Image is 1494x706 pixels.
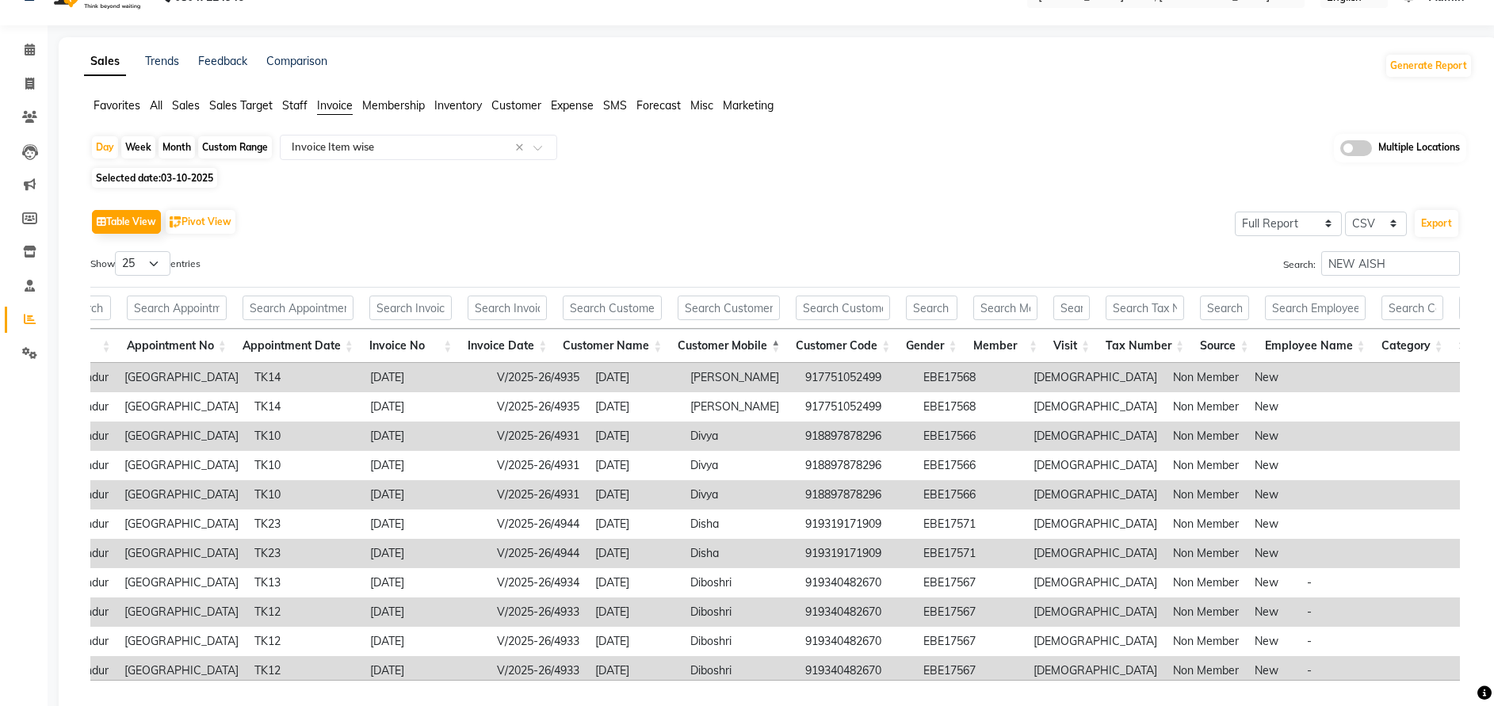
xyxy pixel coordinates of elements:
[723,98,774,113] span: Marketing
[94,98,140,113] span: Favorites
[1265,296,1366,320] input: Search Employee Name
[682,363,797,392] td: [PERSON_NAME]
[362,363,489,392] td: [DATE]
[682,480,797,509] td: Divya
[682,509,797,539] td: Disha
[906,296,957,320] input: Search Gender
[246,568,362,597] td: TK13
[246,509,362,539] td: TK23
[1247,451,1299,480] td: New
[119,329,235,363] th: Appointment No: activate to sort column ascending
[246,451,362,480] td: TK10
[1165,451,1247,480] td: Non Member
[1026,568,1165,597] td: [DEMOGRAPHIC_DATA]
[159,136,195,158] div: Month
[491,98,541,113] span: Customer
[797,627,915,656] td: 919340482670
[117,656,246,685] td: [GEOGRAPHIC_DATA]
[92,168,217,188] span: Selected date:
[797,597,915,627] td: 919340482670
[161,172,213,184] span: 03-10-2025
[1247,509,1299,539] td: New
[489,568,587,597] td: V/2025-26/4934
[361,329,460,363] th: Invoice No: activate to sort column ascending
[246,392,362,422] td: TK14
[90,251,201,276] label: Show entries
[246,656,362,685] td: TK12
[489,627,587,656] td: V/2025-26/4933
[1026,422,1165,451] td: [DEMOGRAPHIC_DATA]
[1026,363,1165,392] td: [DEMOGRAPHIC_DATA]
[587,568,682,597] td: [DATE]
[690,98,713,113] span: Misc
[1098,329,1192,363] th: Tax Number: activate to sort column ascending
[170,216,181,228] img: pivot.png
[915,422,1026,451] td: EBE17566
[915,656,1026,685] td: EBE17567
[915,480,1026,509] td: EBE17566
[1165,363,1247,392] td: Non Member
[682,392,797,422] td: [PERSON_NAME]
[915,597,1026,627] td: EBE17567
[915,539,1026,568] td: EBE17571
[1165,392,1247,422] td: Non Member
[1026,539,1165,568] td: [DEMOGRAPHIC_DATA]
[489,451,587,480] td: V/2025-26/4931
[1026,451,1165,480] td: [DEMOGRAPHIC_DATA]
[246,597,362,627] td: TK12
[362,451,489,480] td: [DATE]
[1053,296,1090,320] input: Search Visit
[1257,329,1374,363] th: Employee Name: activate to sort column ascending
[1247,568,1299,597] td: New
[1247,392,1299,422] td: New
[246,539,362,568] td: TK23
[796,296,890,320] input: Search Customer Code
[115,251,170,276] select: Showentries
[797,568,915,597] td: 919340482670
[587,392,682,422] td: [DATE]
[1165,539,1247,568] td: Non Member
[1026,597,1165,627] td: [DEMOGRAPHIC_DATA]
[551,98,594,113] span: Expense
[1165,568,1247,597] td: Non Member
[362,656,489,685] td: [DATE]
[915,509,1026,539] td: EBE17571
[246,480,362,509] td: TK10
[682,539,797,568] td: Disha
[587,656,682,685] td: [DATE]
[682,627,797,656] td: Diboshri
[362,392,489,422] td: [DATE]
[117,363,246,392] td: [GEOGRAPHIC_DATA]
[489,363,587,392] td: V/2025-26/4935
[1299,597,1393,627] td: -
[369,296,453,320] input: Search Invoice No
[117,597,246,627] td: [GEOGRAPHIC_DATA]
[898,329,965,363] th: Gender: activate to sort column ascending
[965,329,1046,363] th: Member: activate to sort column ascending
[1381,296,1443,320] input: Search Category
[117,509,246,539] td: [GEOGRAPHIC_DATA]
[1386,55,1471,77] button: Generate Report
[1165,656,1247,685] td: Non Member
[797,539,915,568] td: 919319171909
[489,392,587,422] td: V/2025-26/4935
[1247,480,1299,509] td: New
[682,422,797,451] td: Divya
[117,627,246,656] td: [GEOGRAPHIC_DATA]
[243,296,353,320] input: Search Appointment Date
[915,568,1026,597] td: EBE17567
[145,54,179,68] a: Trends
[1247,656,1299,685] td: New
[797,656,915,685] td: 919340482670
[682,656,797,685] td: Diboshri
[797,422,915,451] td: 918897878296
[246,627,362,656] td: TK12
[117,539,246,568] td: [GEOGRAPHIC_DATA]
[682,568,797,597] td: Diboshri
[915,392,1026,422] td: EBE17568
[797,480,915,509] td: 918897878296
[489,480,587,509] td: V/2025-26/4931
[235,329,361,363] th: Appointment Date: activate to sort column ascending
[282,98,308,113] span: Staff
[1200,296,1249,320] input: Search Source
